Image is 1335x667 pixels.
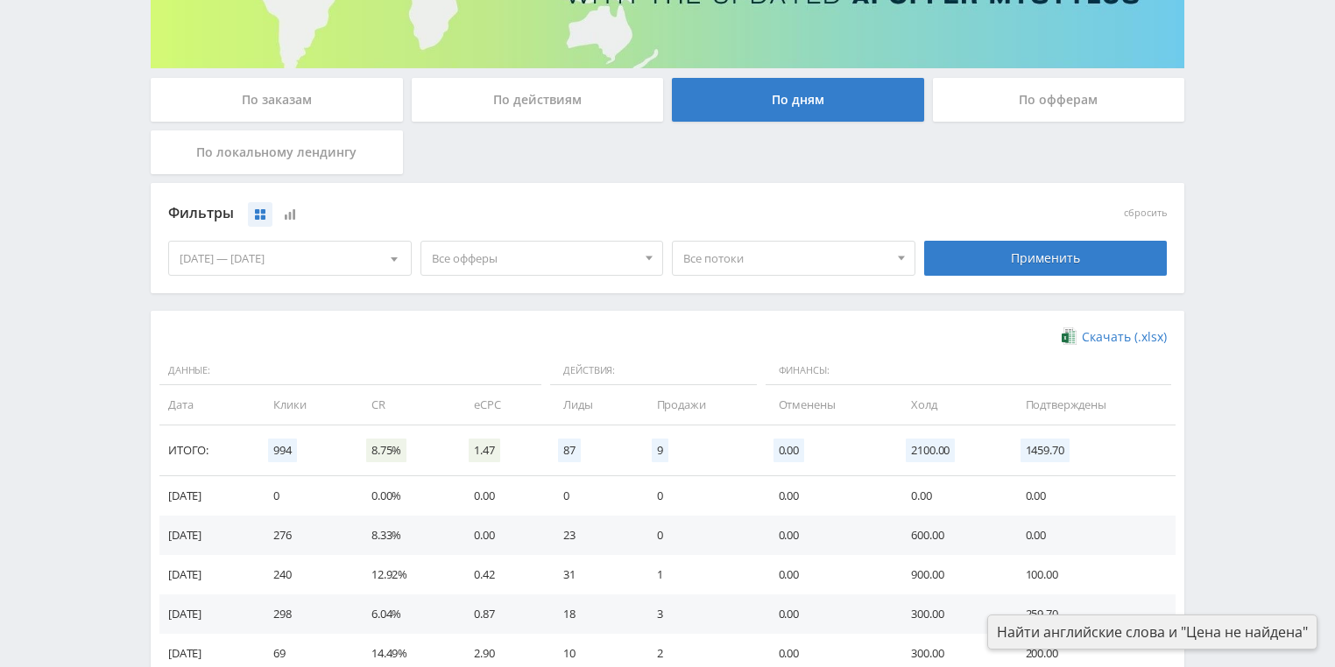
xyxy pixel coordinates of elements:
td: 100.00 [1008,555,1176,594]
div: По локальному лендингу [151,130,403,174]
td: 276 [256,516,354,555]
span: Действия: [550,356,756,386]
td: 0.42 [456,555,546,594]
td: Продажи [639,385,761,425]
td: 0.00 [761,516,894,555]
td: 0.00 [1008,516,1176,555]
td: Подтверждены [1008,385,1176,425]
td: 23 [546,516,639,555]
td: Дата [159,385,256,425]
div: По заказам [151,78,403,122]
span: 2100.00 [906,439,955,462]
td: Лиды [546,385,639,425]
td: 240 [256,555,354,594]
span: Финансы: [766,356,1171,386]
td: 0 [639,516,761,555]
div: По действиям [412,78,664,122]
td: 8.33% [354,516,456,555]
td: 0.00 [456,516,546,555]
td: 298 [256,594,354,634]
td: 6.04% [354,594,456,634]
td: 0.00 [1008,476,1176,516]
td: [DATE] [159,476,256,516]
td: 0.00 [761,476,894,516]
span: Данные: [159,356,541,386]
button: сбросить [1124,207,1167,219]
td: 31 [546,555,639,594]
td: 0 [256,476,354,516]
img: xlsx [1062,327,1077,345]
td: 0.00 [761,555,894,594]
td: Отменены [761,385,894,425]
div: По офферам [933,78,1185,122]
td: eCPC [456,385,546,425]
td: 18 [546,594,639,634]
span: Скачать (.xlsx) [1082,330,1167,344]
span: Все офферы [432,242,637,275]
div: Фильтры [168,200,915,227]
td: 0.00 [894,476,1007,516]
td: 12.92% [354,555,456,594]
span: 87 [558,439,581,462]
td: 900.00 [894,555,1007,594]
td: 1 [639,555,761,594]
td: [DATE] [159,594,256,634]
span: 1459.70 [1021,439,1070,462]
td: Итого: [159,425,256,476]
div: [DATE] — [DATE] [169,242,411,275]
td: 3 [639,594,761,634]
div: Применить [924,241,1168,276]
span: 1.47 [469,439,499,462]
td: 0 [639,476,761,516]
td: 0 [546,476,639,516]
span: 9 [652,439,668,462]
td: 0.87 [456,594,546,634]
span: 0.00 [773,439,804,462]
td: 0.00 [761,594,894,634]
td: [DATE] [159,555,256,594]
td: [DATE] [159,516,256,555]
td: Клики [256,385,354,425]
span: 8.75% [366,439,406,462]
span: Все потоки [683,242,888,275]
td: 259.70 [1008,594,1176,634]
a: Скачать (.xlsx) [1062,328,1167,346]
td: Холд [894,385,1007,425]
span: 994 [268,439,297,462]
div: По дням [672,78,924,122]
td: 0.00% [354,476,456,516]
td: 300.00 [894,594,1007,634]
td: 600.00 [894,516,1007,555]
div: Найти английские слова и "Цена не найдена" [987,614,1317,649]
td: 0.00 [456,476,546,516]
td: CR [354,385,456,425]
